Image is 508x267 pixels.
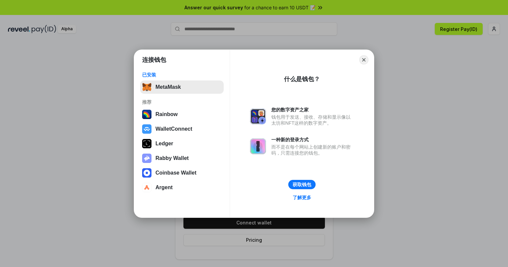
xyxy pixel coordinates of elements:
img: svg+xml,%3Csvg%20xmlns%3D%22http%3A%2F%2Fwww.w3.org%2F2000%2Fsvg%22%20fill%3D%22none%22%20viewBox... [142,154,151,163]
div: Rainbow [155,111,178,117]
div: Argent [155,185,173,191]
img: svg+xml,%3Csvg%20fill%3D%22none%22%20height%3D%2233%22%20viewBox%3D%220%200%2035%2033%22%20width%... [142,82,151,92]
h1: 连接钱包 [142,56,166,64]
div: Coinbase Wallet [155,170,196,176]
img: svg+xml,%3Csvg%20xmlns%3D%22http%3A%2F%2Fwww.w3.org%2F2000%2Fsvg%22%20width%3D%2228%22%20height%3... [142,139,151,148]
button: Ledger [140,137,224,150]
img: svg+xml,%3Csvg%20width%3D%22120%22%20height%3D%22120%22%20viewBox%3D%220%200%20120%20120%22%20fil... [142,110,151,119]
div: WalletConnect [155,126,192,132]
div: 了解更多 [293,195,311,200]
div: Ledger [155,141,173,147]
div: 获取钱包 [293,182,311,188]
img: svg+xml,%3Csvg%20xmlns%3D%22http%3A%2F%2Fwww.w3.org%2F2000%2Fsvg%22%20fill%3D%22none%22%20viewBox... [250,108,266,124]
div: 钱包用于发送、接收、存储和显示像以太坊和NFT这样的数字资产。 [271,114,354,126]
div: 而不是在每个网站上创建新的账户和密码，只需连接您的钱包。 [271,144,354,156]
button: WalletConnect [140,122,224,136]
img: svg+xml,%3Csvg%20width%3D%2228%22%20height%3D%2228%22%20viewBox%3D%220%200%2028%2028%22%20fill%3D... [142,183,151,192]
button: 获取钱包 [288,180,316,189]
button: Coinbase Wallet [140,166,224,180]
div: 已安装 [142,72,222,78]
button: Close [359,55,369,65]
button: Argent [140,181,224,194]
button: Rabby Wallet [140,152,224,165]
div: Rabby Wallet [155,155,189,161]
button: MetaMask [140,80,224,94]
div: 一种新的登录方式 [271,137,354,143]
img: svg+xml,%3Csvg%20xmlns%3D%22http%3A%2F%2Fwww.w3.org%2F2000%2Fsvg%22%20fill%3D%22none%22%20viewBox... [250,138,266,154]
div: 推荐 [142,99,222,105]
a: 了解更多 [289,193,315,202]
img: svg+xml,%3Csvg%20width%3D%2228%22%20height%3D%2228%22%20viewBox%3D%220%200%2028%2028%22%20fill%3D... [142,124,151,134]
div: 什么是钱包？ [284,75,320,83]
div: MetaMask [155,84,181,90]
div: 您的数字资产之家 [271,107,354,113]
button: Rainbow [140,108,224,121]
img: svg+xml,%3Csvg%20width%3D%2228%22%20height%3D%2228%22%20viewBox%3D%220%200%2028%2028%22%20fill%3D... [142,168,151,178]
